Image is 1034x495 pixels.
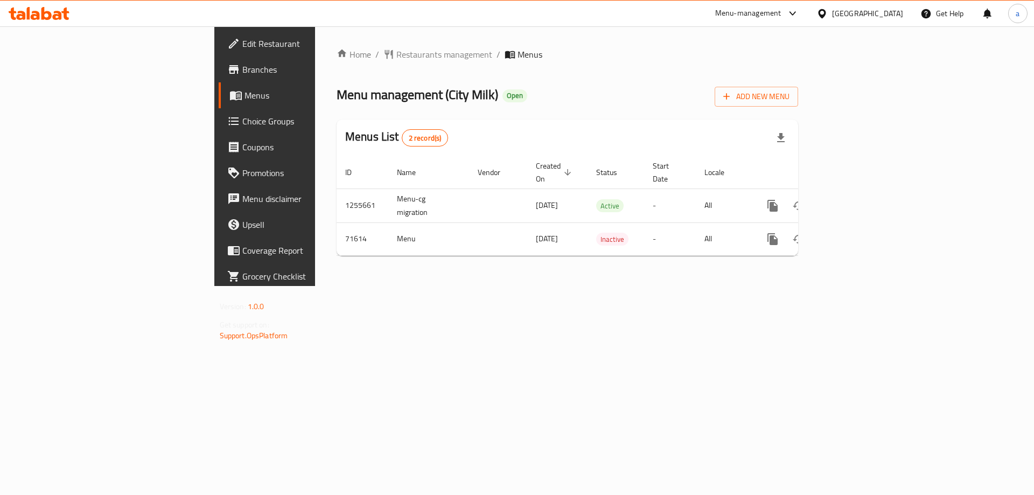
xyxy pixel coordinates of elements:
[536,232,558,246] span: [DATE]
[786,193,812,219] button: Change Status
[1016,8,1019,19] span: a
[242,37,379,50] span: Edit Restaurant
[337,82,498,107] span: Menu management ( City Milk )
[402,129,449,147] div: Total records count
[478,166,514,179] span: Vendor
[397,166,430,179] span: Name
[242,63,379,76] span: Branches
[497,48,500,61] li: /
[345,129,448,147] h2: Menus List
[242,270,379,283] span: Grocery Checklist
[832,8,903,19] div: [GEOGRAPHIC_DATA]
[768,125,794,151] div: Export file
[219,212,387,238] a: Upsell
[219,263,387,289] a: Grocery Checklist
[242,166,379,179] span: Promotions
[596,199,624,212] div: Active
[219,31,387,57] a: Edit Restaurant
[242,244,379,257] span: Coverage Report
[388,222,469,255] td: Menu
[345,166,366,179] span: ID
[242,218,379,231] span: Upsell
[536,198,558,212] span: [DATE]
[220,318,269,332] span: Get support on:
[715,7,781,20] div: Menu-management
[402,133,448,143] span: 2 record(s)
[219,186,387,212] a: Menu disclaimer
[786,226,812,252] button: Change Status
[219,82,387,108] a: Menus
[502,91,527,100] span: Open
[219,108,387,134] a: Choice Groups
[596,166,631,179] span: Status
[219,238,387,263] a: Coverage Report
[219,134,387,160] a: Coupons
[653,159,683,185] span: Start Date
[536,159,575,185] span: Created On
[248,299,264,313] span: 1.0.0
[502,89,527,102] div: Open
[760,193,786,219] button: more
[220,329,288,343] a: Support.OpsPlatform
[760,226,786,252] button: more
[220,299,246,313] span: Version:
[596,200,624,212] span: Active
[242,115,379,128] span: Choice Groups
[518,48,542,61] span: Menus
[242,141,379,154] span: Coupons
[704,166,738,179] span: Locale
[337,156,872,256] table: enhanced table
[596,233,628,246] span: Inactive
[337,48,798,61] nav: breadcrumb
[696,222,751,255] td: All
[723,90,790,103] span: Add New Menu
[244,89,379,102] span: Menus
[715,87,798,107] button: Add New Menu
[396,48,492,61] span: Restaurants management
[242,192,379,205] span: Menu disclaimer
[644,189,696,222] td: -
[383,48,492,61] a: Restaurants management
[751,156,872,189] th: Actions
[219,160,387,186] a: Promotions
[644,222,696,255] td: -
[388,189,469,222] td: Menu-cg migration
[696,189,751,222] td: All
[219,57,387,82] a: Branches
